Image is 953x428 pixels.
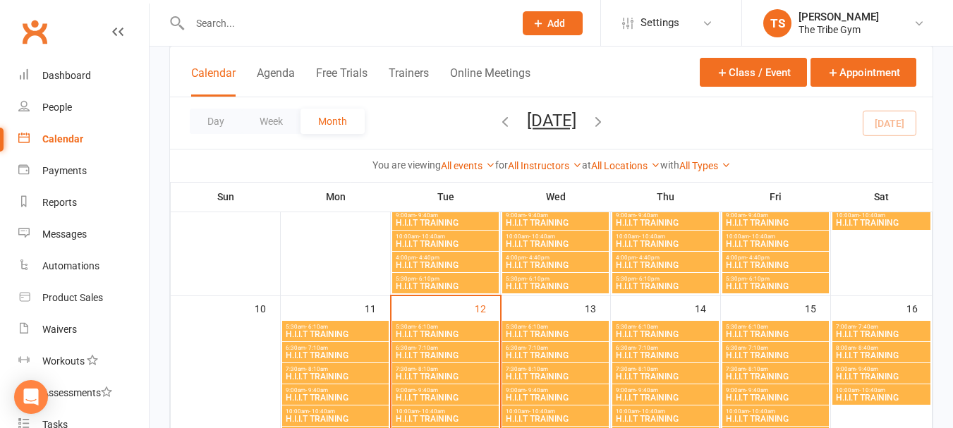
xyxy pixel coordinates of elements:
[415,212,438,219] span: - 9:40am
[721,182,831,212] th: Fri
[725,387,826,393] span: 9:00am
[835,345,928,351] span: 8:00am
[18,219,149,250] a: Messages
[42,355,85,367] div: Workouts
[615,345,716,351] span: 6:30am
[746,345,768,351] span: - 7:10am
[615,219,716,227] span: H.I.I.T TRAINING
[242,109,301,134] button: Week
[856,345,878,351] span: - 8:40am
[257,66,295,97] button: Agenda
[505,282,606,291] span: H.I.I.T TRAINING
[611,182,721,212] th: Thu
[14,380,48,414] div: Open Intercom Messenger
[301,109,365,134] button: Month
[725,408,826,415] span: 10:00am
[615,372,716,381] span: H.I.I.T TRAINING
[636,212,658,219] span: - 9:40am
[395,276,496,282] span: 5:30pm
[18,92,149,123] a: People
[725,366,826,372] span: 7:30am
[527,111,576,130] button: [DATE]
[615,282,716,291] span: H.I.I.T TRAINING
[835,212,928,219] span: 10:00am
[615,276,716,282] span: 5:30pm
[415,387,438,393] span: - 9:40am
[42,197,77,208] div: Reports
[419,408,445,415] span: - 10:40am
[395,351,496,360] span: H.I.I.T TRAINING
[523,11,583,35] button: Add
[285,387,386,393] span: 9:00am
[42,102,72,113] div: People
[615,366,716,372] span: 7:30am
[505,324,606,330] span: 5:30am
[636,345,658,351] span: - 7:10am
[529,233,555,240] span: - 10:40am
[305,387,328,393] span: - 9:40am
[835,366,928,372] span: 9:00am
[419,233,445,240] span: - 10:40am
[700,58,807,87] button: Class / Event
[505,408,606,415] span: 10:00am
[285,415,386,423] span: H.I.I.T TRAINING
[395,366,496,372] span: 7:30am
[42,292,103,303] div: Product Sales
[441,160,495,171] a: All events
[725,372,826,381] span: H.I.I.T TRAINING
[725,324,826,330] span: 5:30am
[395,372,496,381] span: H.I.I.T TRAINING
[18,187,149,219] a: Reports
[415,345,438,351] span: - 7:10am
[395,212,496,219] span: 9:00am
[636,366,658,372] span: - 8:10am
[305,324,328,330] span: - 6:10am
[746,276,770,282] span: - 6:10pm
[18,123,149,155] a: Calendar
[505,415,606,423] span: H.I.I.T TRAINING
[18,250,149,282] a: Automations
[615,330,716,338] span: H.I.I.T TRAINING
[799,11,879,23] div: [PERSON_NAME]
[395,240,496,248] span: H.I.I.T TRAINING
[636,387,658,393] span: - 9:40am
[18,314,149,346] a: Waivers
[615,387,716,393] span: 9:00am
[395,324,496,330] span: 5:30am
[372,159,441,171] strong: You are viewing
[615,233,716,240] span: 10:00am
[415,324,438,330] span: - 6:10am
[18,155,149,187] a: Payments
[615,212,716,219] span: 9:00am
[811,58,916,87] button: Appointment
[725,255,826,261] span: 4:00pm
[856,324,878,330] span: - 7:40am
[585,296,610,319] div: 13
[835,372,928,381] span: H.I.I.T TRAINING
[547,18,565,29] span: Add
[391,182,501,212] th: Tue
[505,212,606,219] span: 9:00am
[641,7,679,39] span: Settings
[835,393,928,402] span: H.I.I.T TRAINING
[285,345,386,351] span: 6:30am
[529,408,555,415] span: - 10:40am
[615,255,716,261] span: 4:00pm
[416,255,439,261] span: - 4:40pm
[749,233,775,240] span: - 10:40am
[639,233,665,240] span: - 10:40am
[450,66,530,97] button: Online Meetings
[615,351,716,360] span: H.I.I.T TRAINING
[639,408,665,415] span: - 10:40am
[856,366,878,372] span: - 9:40am
[660,159,679,171] strong: with
[725,415,826,423] span: H.I.I.T TRAINING
[835,324,928,330] span: 7:00am
[395,345,496,351] span: 6:30am
[305,366,328,372] span: - 8:10am
[395,408,496,415] span: 10:00am
[255,296,280,319] div: 10
[746,387,768,393] span: - 9:40am
[186,13,504,33] input: Search...
[42,387,112,398] div: Assessments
